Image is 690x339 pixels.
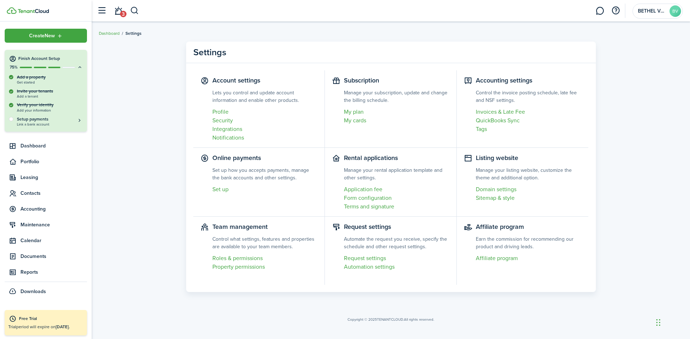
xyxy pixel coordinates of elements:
span: Contacts [20,189,87,197]
a: Automation settings [344,263,449,271]
span: Downloads [20,288,46,295]
span: All rights reserved. [404,317,434,322]
settings-item-description: Control what settings, features and properties are available to your team members. [212,235,318,250]
a: Set up [212,185,318,194]
img: TenantCloud [18,9,49,13]
a: Sitemap & style [476,194,581,202]
div: Free Trial [19,315,83,322]
a: My cards [344,116,449,125]
a: Property permissions [212,263,318,271]
settings-item-description: Automate the request you receive, specify the schedule and other request settings. [344,235,449,250]
a: Setup paymentsLink a bank account [17,116,83,126]
h5: Setup payments [17,116,83,122]
a: My plan [344,108,449,116]
span: Maintenance [20,221,87,229]
a: Messaging [593,2,607,20]
a: Profile [212,108,318,116]
a: Integrations [212,125,318,133]
span: Settings [125,30,142,37]
img: TenantCloud [7,7,17,14]
a: Dashboard [5,139,87,153]
b: [DATE]. [56,324,70,330]
div: Finish Account Setup75% [5,74,87,132]
panel-main-title: Settings [193,46,226,59]
span: Dashboard [20,142,87,150]
a: QuickBooks Sync [476,116,581,125]
a: Dashboard [99,30,120,37]
settings-item-description: Manage your listing website, customize the theme and additional option. [476,166,581,182]
span: Reports [20,268,87,276]
a: Application fee [344,185,449,194]
span: TENANTCLOUD. [377,317,404,322]
button: Open sidebar [95,4,109,18]
settings-item-description: Set up how you accepts payments, manage the bank accounts and other settings. [212,166,318,182]
button: Open resource center [609,5,622,17]
a: Security [212,116,318,125]
a: Notifications [111,2,125,20]
span: Portfolio [20,158,87,165]
settings-item-description: Lets you control and update account information and enable other products. [212,89,318,104]
span: Documents [20,253,87,260]
a: Reports [5,265,87,279]
span: Create New [29,33,55,38]
span: period will expire on [16,324,70,330]
a: Terms and signature [344,202,449,211]
button: Search [130,5,139,17]
settings-item-description: Manage your rental application template and other settings. [344,166,449,182]
settings-item-description: Control the invoice posting schedule, late fee and NSF settings. [476,89,581,104]
span: Copyright © 2025 [348,317,377,322]
a: Tags [476,125,581,133]
span: Calendar [20,237,87,244]
button: Finish Account Setup75% [5,50,87,70]
a: Free TrialTrialperiod will expire on[DATE]. [5,310,87,335]
settings-item-description: Earn the commission for recommending our product and driving leads. [476,235,581,250]
span: BETHEL VENTURES LLC [638,9,667,14]
a: Form configuration [344,194,449,202]
div: Drag [656,312,661,333]
span: 3 [120,11,126,17]
a: Domain settings [476,185,581,194]
p: Trial [8,324,83,330]
span: Accounting [20,205,87,213]
button: Open menu [5,29,87,43]
settings-item-description: Manage your subscription, update and change the billing schedule. [344,89,449,104]
a: Notifications [212,133,318,142]
a: Invoices & Late Fee [476,108,581,116]
h4: Finish Account Setup [18,56,83,62]
a: Roles & permissions [212,254,318,263]
a: Affiliate program [476,254,581,263]
a: Request settings [344,254,449,263]
avatar-text: BV [670,5,681,17]
iframe: Chat Widget [654,305,690,339]
span: Link a bank account [17,122,83,126]
p: 75% [9,64,18,70]
span: Leasing [20,174,87,181]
